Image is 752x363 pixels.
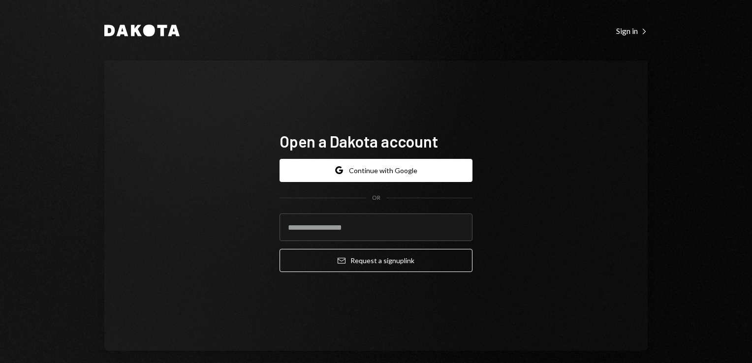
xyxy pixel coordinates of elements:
h1: Open a Dakota account [280,131,472,151]
div: Sign in [616,26,648,36]
button: Request a signuplink [280,249,472,272]
div: OR [372,194,380,202]
a: Sign in [616,25,648,36]
button: Continue with Google [280,159,472,182]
